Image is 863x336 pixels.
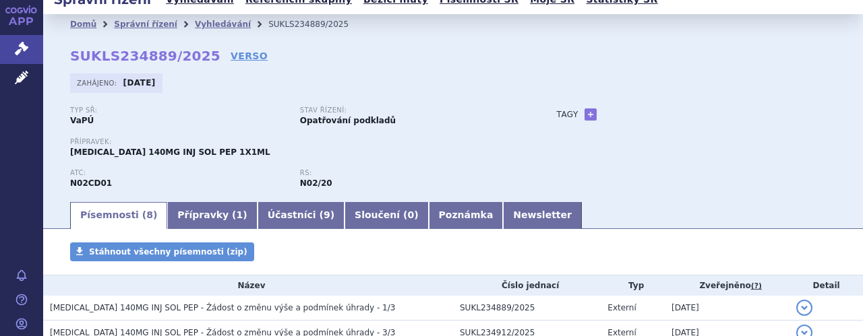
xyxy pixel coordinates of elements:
span: Externí [607,303,636,312]
p: Stav řízení: [300,106,516,114]
li: SUKLS234889/2025 [268,14,366,34]
span: 9 [324,209,330,220]
span: 1 [237,209,243,220]
strong: Opatřování podkladů [300,116,396,125]
th: Typ [601,275,665,296]
a: VERSO [231,49,268,63]
a: Správní řízení [114,20,177,29]
button: detail [796,300,812,316]
strong: monoklonální protilátky – antimigrenika [300,178,332,188]
p: RS: [300,169,516,177]
strong: ERENUMAB [70,178,112,188]
a: Vyhledávání [195,20,251,29]
a: Domů [70,20,96,29]
th: Detail [790,275,863,296]
span: 0 [407,209,414,220]
th: Název [43,275,453,296]
span: Stáhnout všechny písemnosti (zip) [89,247,247,257]
span: Zahájeno: [77,77,119,88]
abbr: (?) [751,281,762,291]
td: [DATE] [665,296,790,321]
strong: VaPÚ [70,116,94,125]
a: Newsletter [503,202,582,229]
span: AIMOVIG 140MG INJ SOL PEP - Žádost o změnu výše a podmínek úhrady - 1/3 [50,303,395,312]
a: Poznámka [429,202,504,229]
a: Sloučení (0) [345,202,428,229]
p: ATC: [70,169,287,177]
a: Stáhnout všechny písemnosti (zip) [70,242,254,261]
h3: Tagy [557,106,578,123]
a: + [585,108,597,121]
p: Přípravek: [70,138,530,146]
a: Písemnosti (8) [70,202,167,229]
td: SUKL234889/2025 [453,296,601,321]
th: Zveřejněno [665,275,790,296]
span: 8 [146,209,153,220]
strong: [DATE] [123,78,156,88]
strong: SUKLS234889/2025 [70,48,220,64]
th: Číslo jednací [453,275,601,296]
a: Účastníci (9) [258,202,345,229]
p: Typ SŘ: [70,106,287,114]
a: Přípravky (1) [167,202,257,229]
span: [MEDICAL_DATA] 140MG INJ SOL PEP 1X1ML [70,147,270,157]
